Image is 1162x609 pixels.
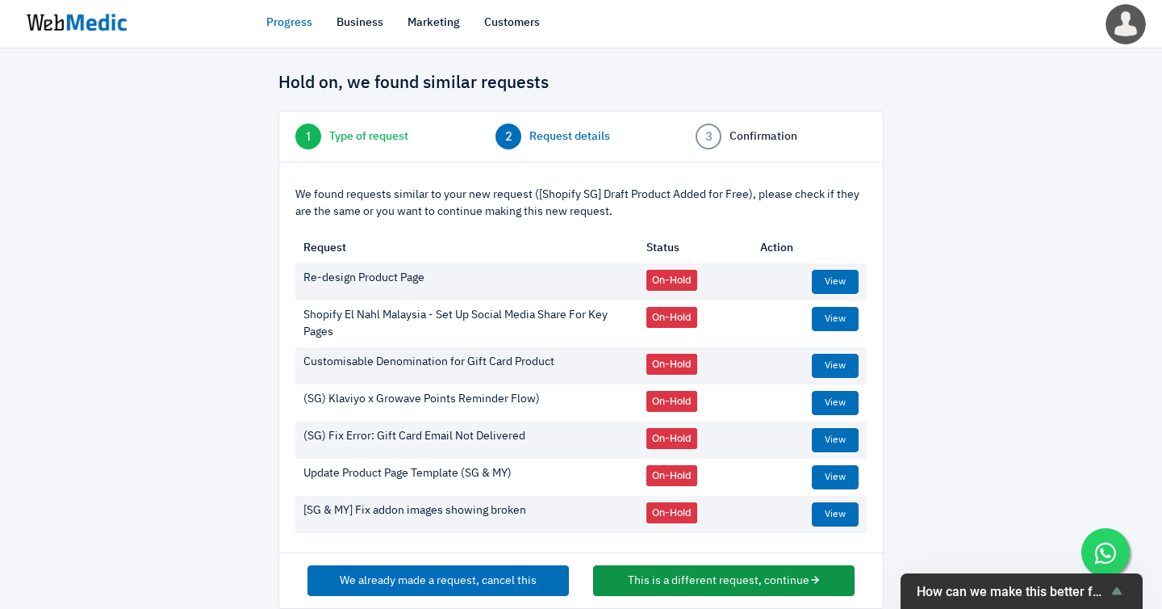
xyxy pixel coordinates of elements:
[646,354,697,375] span: On-Hold
[646,270,697,291] span: On-Hold
[812,354,859,378] a: View
[295,496,638,533] td: [SG & MY] Fix addon images showing broken
[495,124,667,149] a: 2 Request details
[484,15,540,31] a: Customers
[295,233,638,263] th: Request
[812,428,859,452] a: View
[295,124,466,149] a: 1 Type of request
[646,428,697,449] span: On-Hold
[295,459,638,496] td: Update Product Page Template (SG & MY)
[812,502,859,527] a: View
[696,124,721,149] span: 3
[266,15,312,31] a: Progress
[752,233,867,263] th: Action
[329,128,408,145] span: Type of request
[812,270,859,294] a: View
[812,307,859,331] a: View
[295,300,638,347] td: Shopify El Nahl Malaysia - Set Up Social Media Share For Key Pages
[646,307,697,328] span: On-Hold
[646,502,697,523] span: On-Hold
[307,565,569,596] button: We already made a request, cancel this
[646,465,697,486] span: On-Hold
[593,565,855,596] button: This is a different request, continue
[295,124,321,149] span: 1
[812,465,859,489] a: View
[408,15,460,31] a: Marketing
[495,124,521,149] span: 2
[295,384,638,422] td: (SG) Klaviyo x Growave Points Reminder Flow)
[529,128,610,145] span: Request details
[295,422,638,459] td: (SG) Fix Error: Gift Card Email Not Delivered
[295,187,867,220] p: We found requests similar to your new request ([Shopify SG] Draft Product Added for Free), please...
[278,73,884,94] h4: Hold on, we found similar requests
[295,263,638,300] td: Re-design Product Page
[917,582,1126,601] button: Show survey - How can we make this better for you?
[336,15,383,31] a: Business
[812,391,859,415] a: View
[638,233,753,263] th: Status
[646,391,697,412] span: On-Hold
[917,584,1107,599] span: How can we make this better for you?
[729,128,797,145] span: Confirmation
[295,347,638,384] td: Customisable Denomination for Gift Card Product
[696,124,867,149] a: 3 Confirmation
